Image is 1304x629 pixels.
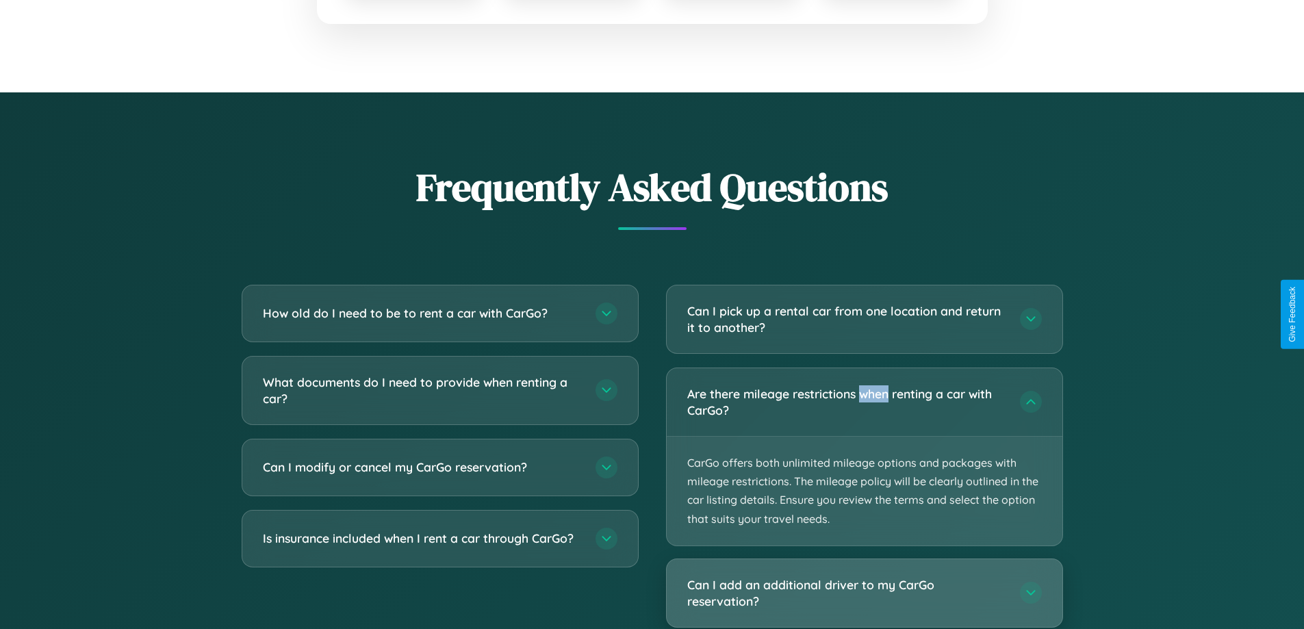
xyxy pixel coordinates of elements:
h3: Can I modify or cancel my CarGo reservation? [263,459,582,476]
h3: Can I add an additional driver to my CarGo reservation? [687,576,1006,610]
div: Give Feedback [1288,287,1297,342]
h3: How old do I need to be to rent a car with CarGo? [263,305,582,322]
h2: Frequently Asked Questions [242,161,1063,214]
p: CarGo offers both unlimited mileage options and packages with mileage restrictions. The mileage p... [667,437,1062,545]
h3: Can I pick up a rental car from one location and return it to another? [687,303,1006,336]
h3: Is insurance included when I rent a car through CarGo? [263,530,582,547]
h3: What documents do I need to provide when renting a car? [263,374,582,407]
h3: Are there mileage restrictions when renting a car with CarGo? [687,385,1006,419]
